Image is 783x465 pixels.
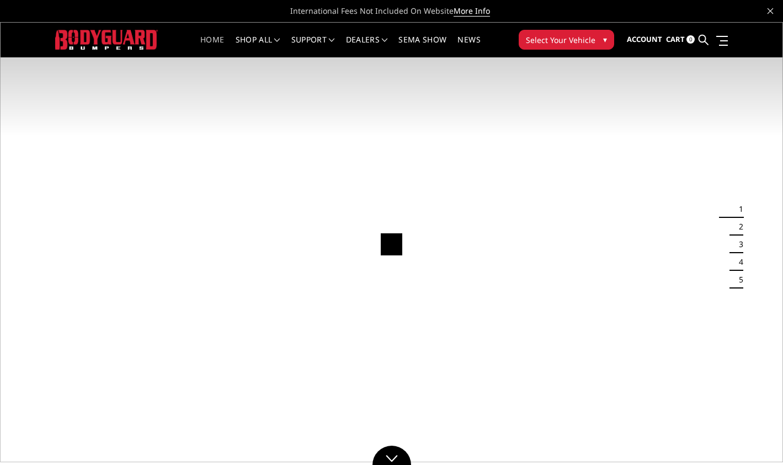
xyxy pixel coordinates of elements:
[627,34,662,44] span: Account
[398,36,446,57] a: SEMA Show
[519,30,614,50] button: Select Your Vehicle
[200,36,224,57] a: Home
[666,25,695,55] a: Cart 0
[55,30,158,50] img: BODYGUARD BUMPERS
[732,271,743,288] button: 5 of 5
[686,35,695,44] span: 0
[454,6,490,17] a: More Info
[457,36,480,57] a: News
[732,218,743,236] button: 2 of 5
[666,34,685,44] span: Cart
[346,36,388,57] a: Dealers
[732,253,743,271] button: 4 of 5
[732,200,743,218] button: 1 of 5
[732,236,743,253] button: 3 of 5
[291,36,335,57] a: Support
[627,25,662,55] a: Account
[236,36,280,57] a: shop all
[372,446,411,465] a: Click to Down
[526,34,595,46] span: Select Your Vehicle
[603,34,607,45] span: ▾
